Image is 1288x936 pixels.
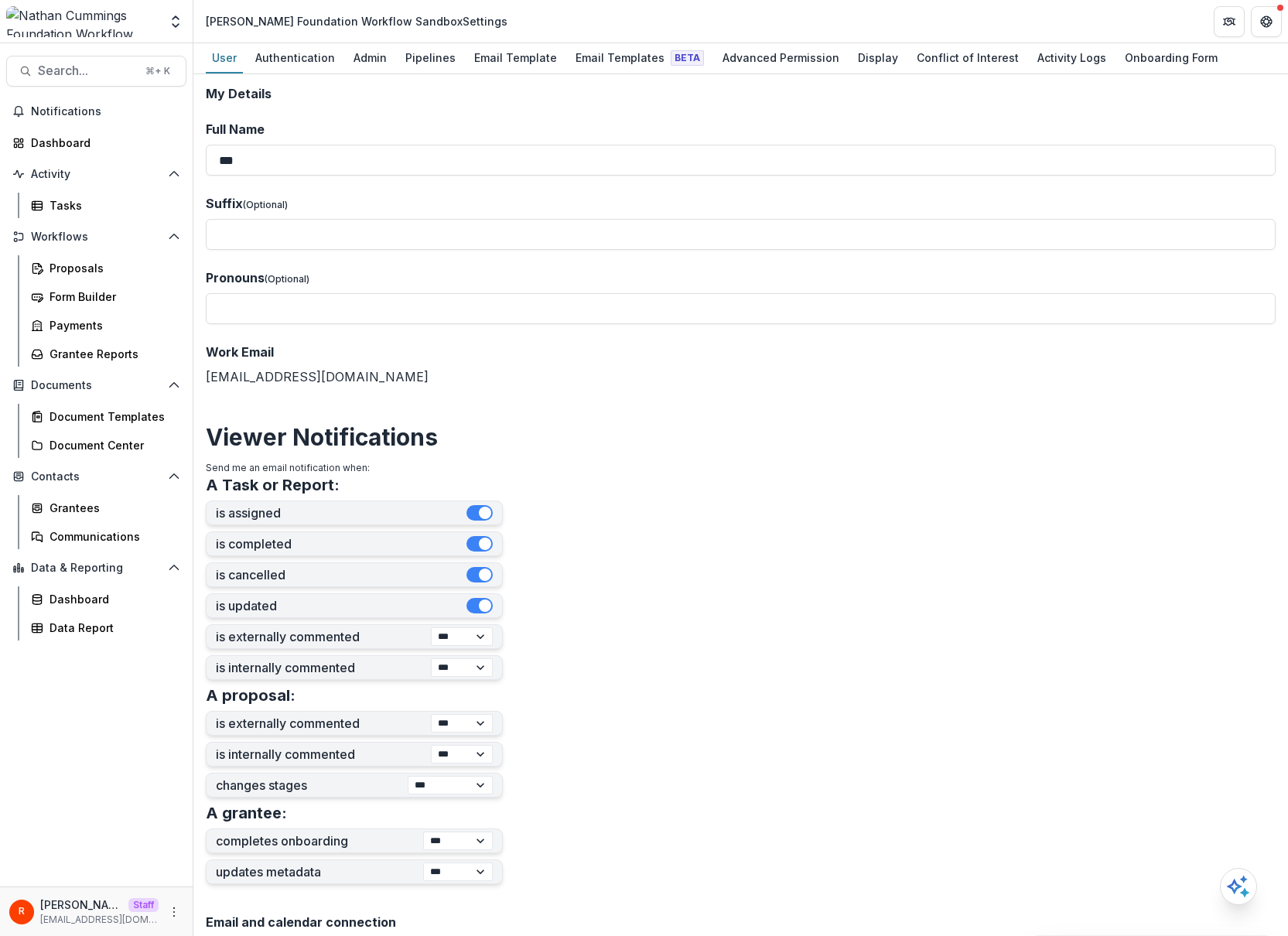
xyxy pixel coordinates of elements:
div: Grantees [50,500,174,516]
img: Nathan Cummings Foundation Workflow Sandbox logo [6,6,159,37]
div: Tasks [50,197,174,214]
h3: A proposal: [206,686,296,705]
a: Onboarding Form [1119,43,1224,73]
label: is cancelled [216,568,466,582]
h2: Email and calendar connection [206,915,1276,930]
h3: A Task or Report: [206,476,340,494]
label: is externally commented [216,630,431,644]
button: Open Documents [6,373,186,398]
a: Grantee Reports [25,341,186,367]
a: Dashboard [25,586,186,612]
a: Conflict of Interest [910,43,1025,73]
a: Dashboard [6,130,186,155]
a: Email Templates Beta [569,43,710,73]
a: Authentication [249,43,341,73]
p: [PERSON_NAME] [40,897,122,913]
label: updates metadata [216,865,423,880]
a: Communications [25,524,186,549]
div: User [206,46,243,69]
a: Admin [347,43,393,73]
div: [PERSON_NAME] Foundation Workflow Sandbox Settings [206,13,507,29]
label: is internally commented [216,747,431,762]
span: Send me an email notification when: [206,462,370,473]
a: Advanced Permission [716,43,846,73]
div: Pipelines [399,46,462,69]
div: Display [852,46,904,69]
div: Form Builder [50,289,174,305]
span: Activity [31,168,162,181]
label: is assigned [216,506,466,521]
span: Search... [38,63,136,78]
h2: Viewer Notifications [206,423,1276,451]
span: Workflows [31,231,162,244]
p: Staff [128,898,159,912]
span: Notifications [31,105,180,118]
div: Document Templates [50,408,174,425]
button: Open Data & Reporting [6,555,186,580]
a: Document Center [25,432,186,458]
a: Pipelines [399,43,462,73]
span: Work Email [206,344,274,360]
div: Activity Logs [1031,46,1112,69]
div: Onboarding Form [1119,46,1224,69]
span: Pronouns [206,270,265,285]
a: Proposals [25,255,186,281]
button: Notifications [6,99,186,124]
p: [EMAIL_ADDRESS][DOMAIN_NAME] [40,913,159,927]
div: Admin [347,46,393,69]
div: Communications [50,528,174,545]
div: Authentication [249,46,341,69]
span: Contacts [31,470,162,483]
div: Dashboard [31,135,174,151]
a: Activity Logs [1031,43,1112,73]
div: Email Templates [569,46,710,69]
button: Open Contacts [6,464,186,489]
button: More [165,903,183,921]
span: Suffix [206,196,243,211]
a: Form Builder [25,284,186,309]
div: Payments [50,317,174,333]
label: changes stages [216,778,408,793]
a: Payments [25,313,186,338]
a: Display [852,43,904,73]
span: (Optional) [265,273,309,285]
label: is updated [216,599,466,613]
label: completes onboarding [216,834,423,849]
a: Grantees [25,495,186,521]
span: Beta [671,50,704,66]
div: Conflict of Interest [910,46,1025,69]
button: Open AI Assistant [1220,868,1257,905]
div: Proposals [50,260,174,276]
div: Email Template [468,46,563,69]
a: Tasks [25,193,186,218]
div: [EMAIL_ADDRESS][DOMAIN_NAME] [206,343,1276,386]
button: Get Help [1251,6,1282,37]
div: Advanced Permission [716,46,846,69]
label: is externally commented [216,716,431,731]
button: Search... [6,56,186,87]
span: (Optional) [243,199,288,210]
nav: breadcrumb [200,10,514,32]
a: Document Templates [25,404,186,429]
a: Email Template [468,43,563,73]
h2: My Details [206,87,1276,101]
h3: A grantee: [206,804,287,822]
span: Documents [31,379,162,392]
label: is internally commented [216,661,431,675]
div: Raj [19,907,25,917]
div: ⌘ + K [142,63,173,80]
a: Data Report [25,615,186,641]
button: Open Activity [6,162,186,186]
div: Dashboard [50,591,174,607]
label: is completed [216,537,466,552]
div: Data Report [50,620,174,636]
div: Document Center [50,437,174,453]
span: Full Name [206,121,265,137]
button: Partners [1214,6,1245,37]
button: Open Workflows [6,224,186,249]
span: Data & Reporting [31,562,162,575]
a: User [206,43,243,73]
div: Grantee Reports [50,346,174,362]
button: Open entity switcher [165,6,186,37]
